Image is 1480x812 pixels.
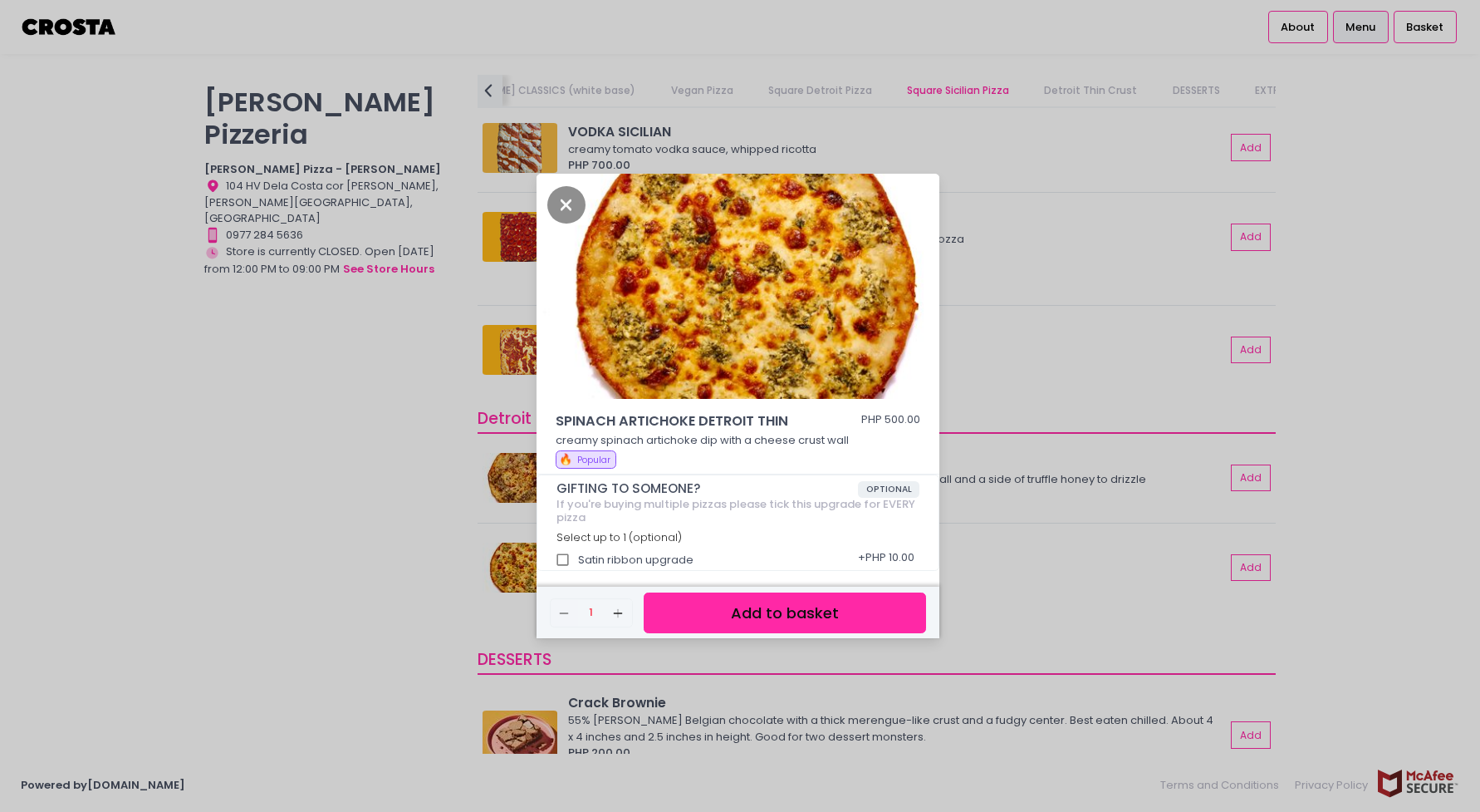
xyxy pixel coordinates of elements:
button: Close [547,195,586,212]
div: PHP 500.00 [861,411,920,431]
span: Popular [577,454,610,466]
span: 🔥 [559,451,572,467]
span: GIFTING TO SOMEONE? [556,481,858,496]
p: creamy spinach artichoke dip with a cheese crust wall [556,432,921,449]
div: + PHP 10.00 [852,544,919,576]
div: If you're buying multiple pizzas please tick this upgrade for EVERY pizza [556,498,920,524]
span: OPTIONAL [858,481,920,498]
button: Add to basket [644,593,926,633]
span: Select up to 1 (optional) [556,530,682,544]
img: SPINACH ARTICHOKE DETROIT THIN [537,174,939,400]
span: SPINACH ARTICHOKE DETROIT THIN [556,411,830,431]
